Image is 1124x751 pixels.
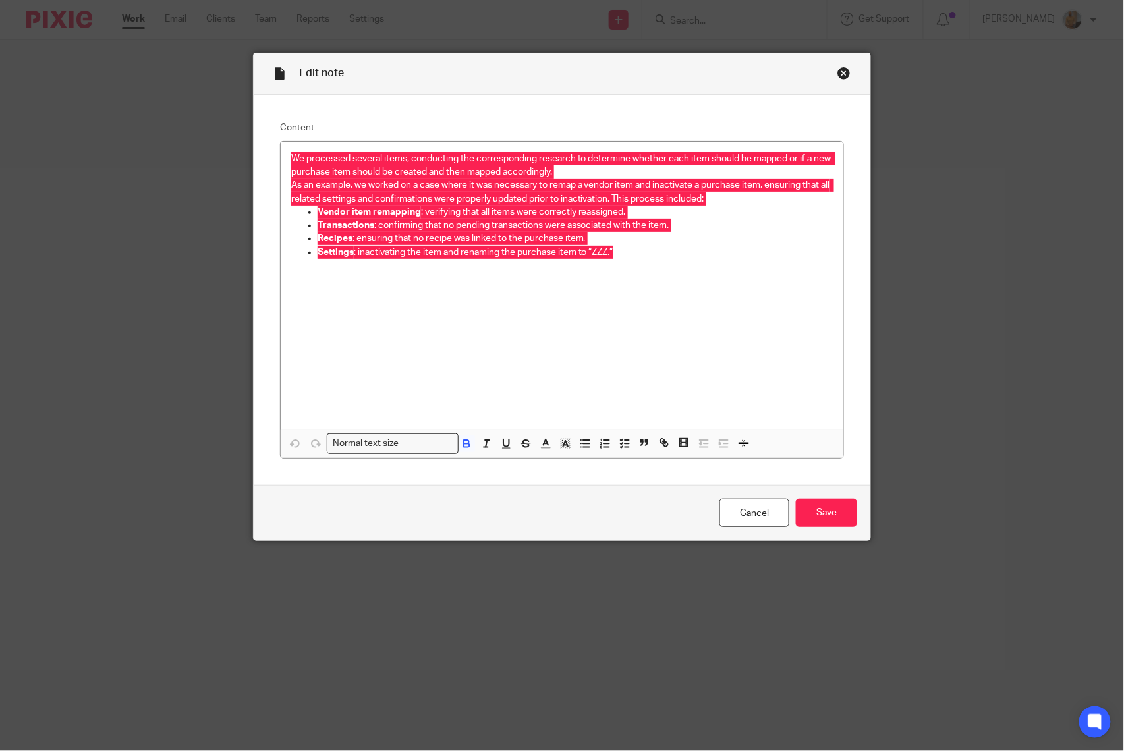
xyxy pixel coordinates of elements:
p: : confirming that no pending transactions were associated with the item. [318,219,833,232]
div: Search for option [327,433,459,454]
strong: Vendor item remapping [318,208,421,217]
strong: Transactions [318,221,374,230]
input: Save [796,499,857,527]
p: We processed several items, conducting the corresponding research to determine whether each item ... [291,152,833,179]
span: Edit note [299,68,344,78]
p: : inactivating the item and renaming the purchase item to “ZZZ.” [318,246,833,259]
p: : verifying that all items were correctly reassigned. [318,206,833,219]
input: Search for option [403,437,451,451]
p: As an example, we worked on a case where it was necessary to remap a vendor item and inactivate a... [291,179,833,206]
label: Content [280,121,844,134]
strong: Settings [318,248,354,257]
div: Close this dialog window [837,67,851,80]
p: : ensuring that no recipe was linked to the purchase item. [318,232,833,245]
strong: Recipes [318,234,352,243]
a: Cancel [719,499,789,527]
span: Normal text size [330,437,402,451]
